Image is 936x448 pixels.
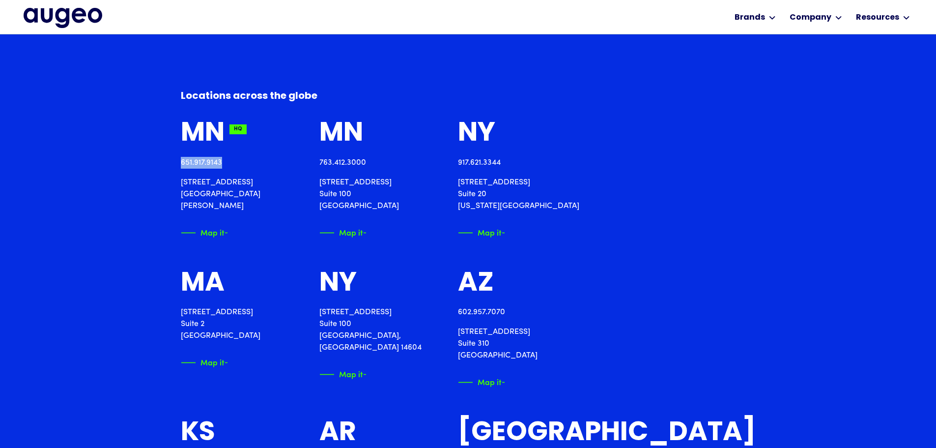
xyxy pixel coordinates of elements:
div: AZ [458,269,494,299]
div: [GEOGRAPHIC_DATA] [458,419,756,448]
a: 763.412.3000 [319,159,366,167]
div: KS [181,419,215,448]
a: Map itArrow symbol in bright green pointing right to indicate an active link. [181,228,227,238]
p: [STREET_ADDRESS] Suite 2 [GEOGRAPHIC_DATA] [181,306,260,342]
div: NY [458,119,495,149]
p: [STREET_ADDRESS] [GEOGRAPHIC_DATA][PERSON_NAME] [181,177,296,212]
a: 651.917.9143 [181,159,222,167]
div: AR [319,419,356,448]
div: MN [319,119,363,149]
div: Resources [856,12,899,24]
div: HQ [229,124,247,134]
img: Arrow symbol in bright green pointing right to indicate an active link. [225,228,239,238]
img: Arrow symbol in bright green pointing right to indicate an active link. [225,358,239,368]
img: Arrow symbol in bright green pointing right to indicate an active link. [502,228,516,238]
div: Company [790,12,831,24]
a: Map itArrow symbol in bright green pointing right to indicate an active link. [181,358,227,368]
h6: Locations across the globe [181,89,519,104]
div: Map it [478,376,502,386]
a: 602.957.7070 [458,308,505,316]
a: Map itArrow symbol in bright green pointing right to indicate an active link. [319,369,366,380]
div: Brands [735,12,765,24]
div: Map it [200,226,225,237]
p: [STREET_ADDRESS] Suite 20 [US_STATE][GEOGRAPHIC_DATA] [458,177,579,212]
a: 917.621.3344 [458,159,501,167]
div: MA [181,269,225,299]
a: Map itArrow symbol in bright green pointing right to indicate an active link. [458,377,505,388]
div: Map it [339,368,363,378]
a: home [24,8,102,28]
div: NY [319,269,357,299]
a: Map itArrow symbol in bright green pointing right to indicate an active link. [319,228,366,238]
div: Map it [339,226,363,237]
img: Arrow symbol in bright green pointing right to indicate an active link. [363,228,378,238]
div: Map it [478,226,502,237]
p: [STREET_ADDRESS] Suite 100 [GEOGRAPHIC_DATA], [GEOGRAPHIC_DATA] 14604 [319,306,434,354]
img: Augeo's full logo in midnight blue. [24,8,102,28]
p: [STREET_ADDRESS] Suite 310 [GEOGRAPHIC_DATA] [458,326,538,361]
div: MN [181,119,225,149]
p: [STREET_ADDRESS] Suite 100 [GEOGRAPHIC_DATA] [319,177,399,212]
img: Arrow symbol in bright green pointing right to indicate an active link. [363,369,378,380]
img: Arrow symbol in bright green pointing right to indicate an active link. [502,377,516,388]
a: Map itArrow symbol in bright green pointing right to indicate an active link. [458,228,505,238]
div: Map it [200,356,225,366]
